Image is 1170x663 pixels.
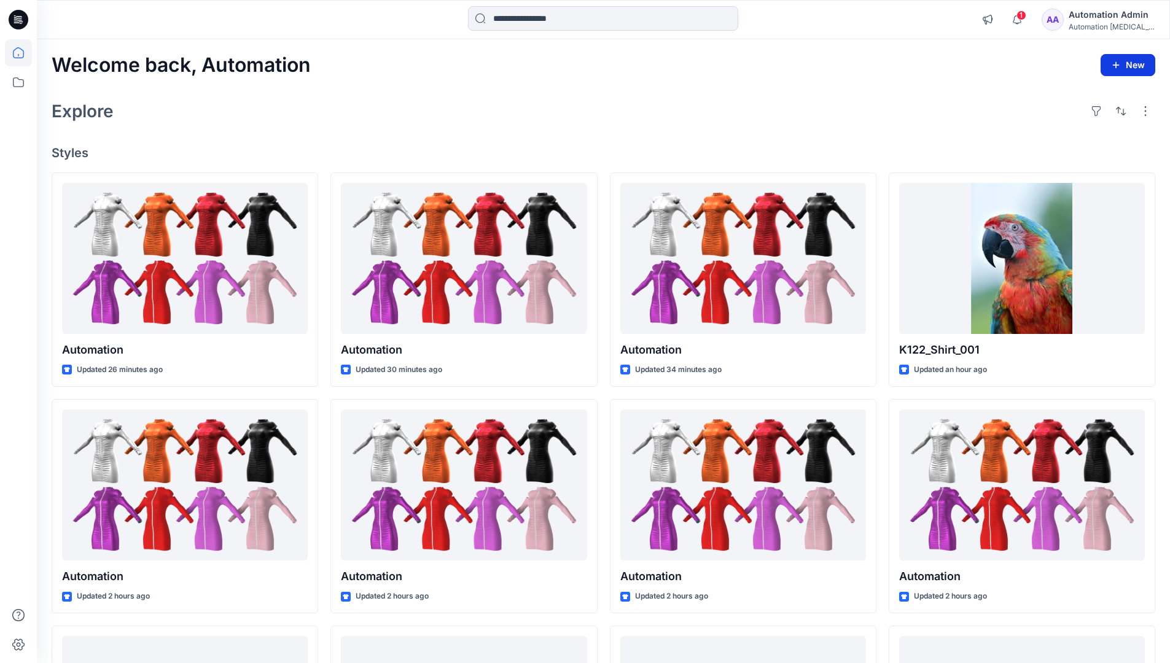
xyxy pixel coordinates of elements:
[341,341,587,359] p: Automation
[77,590,150,603] p: Updated 2 hours ago
[635,590,708,603] p: Updated 2 hours ago
[1042,9,1064,31] div: AA
[52,145,1155,160] h4: Styles
[635,363,722,376] p: Updated 34 minutes ago
[1101,54,1155,76] button: New
[899,568,1145,585] p: Automation
[1016,10,1026,20] span: 1
[62,568,308,585] p: Automation
[620,568,866,585] p: Automation
[899,183,1145,335] a: K122_Shirt_001
[899,409,1145,561] a: Automation
[52,54,311,77] h2: Welcome back, Automation
[341,183,587,335] a: Automation
[914,590,987,603] p: Updated 2 hours ago
[52,101,114,121] h2: Explore
[1069,7,1155,22] div: Automation Admin
[62,341,308,359] p: Automation
[341,409,587,561] a: Automation
[620,183,866,335] a: Automation
[899,341,1145,359] p: K122_Shirt_001
[62,183,308,335] a: Automation
[620,409,866,561] a: Automation
[620,341,866,359] p: Automation
[1069,22,1155,31] div: Automation [MEDICAL_DATA]...
[62,409,308,561] a: Automation
[356,590,429,603] p: Updated 2 hours ago
[914,363,987,376] p: Updated an hour ago
[341,568,587,585] p: Automation
[356,363,442,376] p: Updated 30 minutes ago
[77,363,163,376] p: Updated 26 minutes ago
